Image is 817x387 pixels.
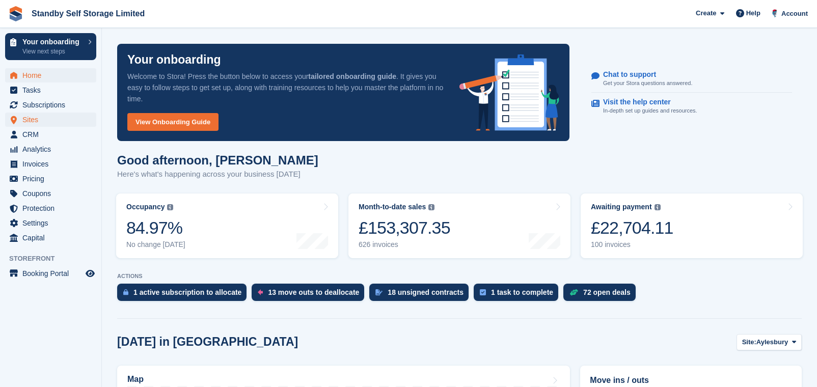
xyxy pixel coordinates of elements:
[22,98,84,112] span: Subscriptions
[480,289,486,295] img: task-75834270c22a3079a89374b754ae025e5fb1db73e45f91037f5363f120a921f8.svg
[252,284,369,306] a: 13 move outs to deallocate
[655,204,661,210] img: icon-info-grey-7440780725fd019a000dd9b08b2336e03edf1995a4989e88bcd33f0948082b44.svg
[117,273,802,280] p: ACTIONS
[22,127,84,142] span: CRM
[9,254,101,264] span: Storefront
[369,284,474,306] a: 18 unsigned contracts
[268,288,359,296] div: 13 move outs to deallocate
[22,157,84,171] span: Invoices
[603,79,692,88] p: Get your Stora questions answered.
[591,93,792,120] a: Visit the help center In-depth set up guides and resources.
[22,47,83,56] p: View next steps
[22,38,83,45] p: Your onboarding
[359,217,450,238] div: £153,307.35
[5,231,96,245] a: menu
[117,335,298,349] h2: [DATE] in [GEOGRAPHIC_DATA]
[127,71,443,104] p: Welcome to Stora! Press the button below to access your . It gives you easy to follow steps to ge...
[583,288,631,296] div: 72 open deals
[770,8,780,18] img: Glenn Fisher
[22,68,84,82] span: Home
[388,288,464,296] div: 18 unsigned contracts
[22,83,84,97] span: Tasks
[491,288,553,296] div: 1 task to complete
[127,113,219,131] a: View Onboarding Guide
[5,186,96,201] a: menu
[5,113,96,127] a: menu
[28,5,149,22] a: Standby Self Storage Limited
[569,289,578,296] img: deal-1b604bf984904fb50ccaf53a9ad4b4a5d6e5aea283cecdc64d6e3604feb123c2.svg
[348,193,570,258] a: Month-to-date sales £153,307.35 626 invoices
[591,203,652,211] div: Awaiting payment
[5,127,96,142] a: menu
[117,169,318,180] p: Here's what's happening across your business [DATE]
[116,193,338,258] a: Occupancy 84.97% No change [DATE]
[133,288,241,296] div: 1 active subscription to allocate
[22,142,84,156] span: Analytics
[603,70,684,79] p: Chat to support
[781,9,808,19] span: Account
[5,33,96,60] a: Your onboarding View next steps
[117,284,252,306] a: 1 active subscription to allocate
[746,8,760,18] span: Help
[5,172,96,186] a: menu
[127,54,221,66] p: Your onboarding
[459,54,559,131] img: onboarding-info-6c161a55d2c0e0a8cae90662b2fe09162a5109e8cc188191df67fb4f79e88e88.svg
[5,216,96,230] a: menu
[22,201,84,215] span: Protection
[359,203,426,211] div: Month-to-date sales
[742,337,756,347] span: Site:
[5,201,96,215] a: menu
[581,193,803,258] a: Awaiting payment £22,704.11 100 invoices
[126,217,185,238] div: 84.97%
[308,72,396,80] strong: tailored onboarding guide
[359,240,450,249] div: 626 invoices
[22,186,84,201] span: Coupons
[123,289,128,295] img: active_subscription_to_allocate_icon-d502201f5373d7db506a760aba3b589e785aa758c864c3986d89f69b8ff3...
[563,284,641,306] a: 72 open deals
[258,289,263,295] img: move_outs_to_deallocate_icon-f764333ba52eb49d3ac5e1228854f67142a1ed5810a6f6cc68b1a99e826820c5.svg
[84,267,96,280] a: Preview store
[737,334,802,351] button: Site: Aylesbury
[590,374,792,386] h2: Move ins / outs
[591,240,673,249] div: 100 invoices
[22,266,84,281] span: Booking Portal
[5,142,96,156] a: menu
[603,98,689,106] p: Visit the help center
[8,6,23,21] img: stora-icon-8386f47178a22dfd0bd8f6a31ec36ba5ce8667c1dd55bd0f319d3a0aa187defe.svg
[22,113,84,127] span: Sites
[603,106,697,115] p: In-depth set up guides and resources.
[5,266,96,281] a: menu
[428,204,434,210] img: icon-info-grey-7440780725fd019a000dd9b08b2336e03edf1995a4989e88bcd33f0948082b44.svg
[5,157,96,171] a: menu
[22,172,84,186] span: Pricing
[5,98,96,112] a: menu
[22,216,84,230] span: Settings
[756,337,788,347] span: Aylesbury
[5,68,96,82] a: menu
[375,289,383,295] img: contract_signature_icon-13c848040528278c33f63329250d36e43548de30e8caae1d1a13099fd9432cc5.svg
[126,240,185,249] div: No change [DATE]
[117,153,318,167] h1: Good afternoon, [PERSON_NAME]
[127,375,144,384] h2: Map
[167,204,173,210] img: icon-info-grey-7440780725fd019a000dd9b08b2336e03edf1995a4989e88bcd33f0948082b44.svg
[22,231,84,245] span: Capital
[126,203,165,211] div: Occupancy
[474,284,563,306] a: 1 task to complete
[5,83,96,97] a: menu
[591,65,792,93] a: Chat to support Get your Stora questions answered.
[591,217,673,238] div: £22,704.11
[696,8,716,18] span: Create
